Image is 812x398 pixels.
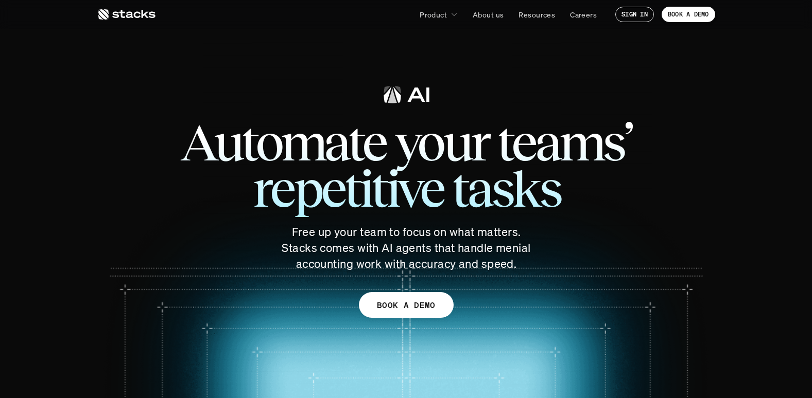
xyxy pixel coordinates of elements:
[377,298,436,313] p: BOOK A DEMO
[139,109,674,222] span: Automate your teams’ repetitive tasks
[519,9,555,20] p: Resources
[278,224,535,272] p: Free up your team to focus on what matters. Stacks comes with AI agents that handle menial accoun...
[668,11,709,18] p: BOOK A DEMO
[564,5,603,24] a: Careers
[512,5,561,24] a: Resources
[621,11,648,18] p: SIGN IN
[467,5,510,24] a: About us
[420,9,447,20] p: Product
[615,7,654,22] a: SIGN IN
[473,9,504,20] p: About us
[570,9,597,20] p: Careers
[662,7,715,22] a: BOOK A DEMO
[359,292,454,318] a: BOOK A DEMO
